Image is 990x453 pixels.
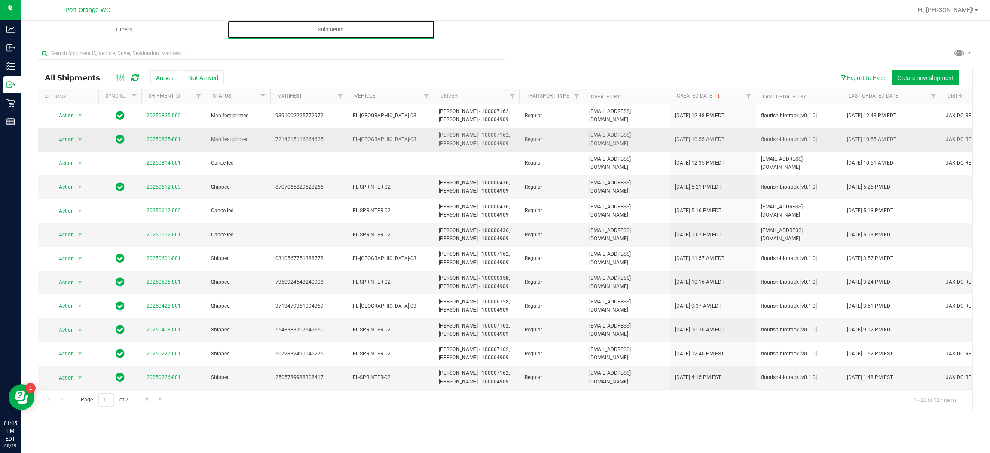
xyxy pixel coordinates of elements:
[763,94,806,100] a: Last Updated By
[75,253,86,265] span: select
[147,232,181,238] a: 20250612-001
[275,135,342,144] span: 7214215116264625
[525,159,579,167] span: Regular
[211,207,265,215] span: Cancelled
[675,231,721,239] span: [DATE] 1:07 PM EDT
[211,326,265,334] span: Shipped
[742,89,756,104] a: Filter
[211,302,265,310] span: Shipped
[211,159,265,167] span: Cancelled
[675,135,724,144] span: [DATE] 10:55 AM EDT
[847,326,893,334] span: [DATE] 9:12 PM EDT
[6,43,15,52] inline-svg: Inbound
[525,302,579,310] span: Regular
[847,135,896,144] span: [DATE] 10:55 AM EDT
[211,231,265,239] span: Cancelled
[353,135,428,144] span: FL-[GEOGRAPHIC_DATA]-03
[116,348,125,360] span: In Sync
[275,373,342,382] span: 2505789988308417
[9,384,34,410] iframe: Resource center
[847,278,893,286] span: [DATE] 3:24 PM EDT
[38,47,505,60] input: Search Shipment ID, Vehicle, Driver, Destination, Manifest...
[6,99,15,107] inline-svg: Retail
[147,303,181,309] a: 20250428-001
[75,276,86,288] span: select
[918,6,974,13] span: Hi, [PERSON_NAME]!
[434,89,519,104] th: Driver
[116,110,125,122] span: In Sync
[675,302,721,310] span: [DATE] 9:37 AM EDT
[147,279,181,285] a: 20250505-001
[75,372,86,384] span: select
[589,203,665,219] span: [EMAIL_ADDRESS][DOMAIN_NAME]
[213,93,231,99] a: Status
[675,373,721,382] span: [DATE] 4:15 PM EST
[761,135,817,144] span: flourish-biotrack [v0.1.0]
[847,159,896,167] span: [DATE] 10:51 AM EDT
[51,134,74,146] span: Action
[353,278,428,286] span: FL-SPRINTER-02
[570,89,584,104] a: Filter
[353,231,428,239] span: FL-SPRINTER-02
[589,250,665,266] span: [EMAIL_ADDRESS][DOMAIN_NAME]
[183,70,224,85] button: Not Arrived
[306,26,355,34] span: Shipments
[65,6,110,14] span: Port Orange WC
[116,324,125,336] span: In Sync
[353,254,428,263] span: FL-[GEOGRAPHIC_DATA]-03
[353,326,428,334] span: FL-SPRINTER-02
[4,419,17,443] p: 01:45 PM EDT
[127,89,141,104] a: Filter
[439,203,514,219] span: [PERSON_NAME] - 100000436, [PERSON_NAME] - 100004909
[6,80,15,89] inline-svg: Outbound
[761,373,817,382] span: flourish-biotrack [v0.1.0]
[675,112,724,120] span: [DATE] 12:48 PM EDT
[847,112,896,120] span: [DATE] 12:48 PM EDT
[761,302,817,310] span: flourish-biotrack [v0.1.0]
[589,369,665,386] span: [EMAIL_ADDRESS][DOMAIN_NAME]
[589,179,665,195] span: [EMAIL_ADDRESS][DOMAIN_NAME]
[75,205,86,217] span: select
[526,93,569,99] a: Transport Type
[525,278,579,286] span: Regular
[147,374,181,380] a: 20250226-001
[675,326,724,334] span: [DATE] 10:30 AM EDT
[116,181,125,193] span: In Sync
[6,117,15,126] inline-svg: Reports
[211,254,265,263] span: Shipped
[439,107,514,124] span: [PERSON_NAME] - 100007162, [PERSON_NAME] - 100004909
[761,183,817,191] span: flourish-biotrack [v0.1.0]
[677,93,722,99] a: Created Date
[333,89,348,104] a: Filter
[51,253,74,265] span: Action
[116,276,125,288] span: In Sync
[761,350,817,358] span: flourish-biotrack [v0.1.0]
[147,136,181,142] a: 20250825-001
[256,89,270,104] a: Filter
[847,254,893,263] span: [DATE] 3:57 PM EDT
[834,70,892,85] button: Export to Excel
[505,89,519,104] a: Filter
[51,348,74,360] span: Action
[211,183,265,191] span: Shipped
[675,183,721,191] span: [DATE] 5:21 PM EDT
[761,226,837,243] span: [EMAIL_ADDRESS][DOMAIN_NAME]
[25,383,36,393] iframe: Resource center unread badge
[51,229,74,241] span: Action
[525,207,579,215] span: Regular
[148,93,180,99] a: Shipment ID
[211,112,265,120] span: Manifest printed
[761,155,837,171] span: [EMAIL_ADDRESS][DOMAIN_NAME]
[211,278,265,286] span: Shipped
[116,252,125,264] span: In Sync
[98,393,114,407] input: 1
[211,135,265,144] span: Manifest printed
[147,160,181,166] a: 20250814-001
[51,110,74,122] span: Action
[211,350,265,358] span: Shipped
[353,350,428,358] span: FL-SPRINTER-02
[275,254,342,263] span: 0310567751388778
[75,157,86,169] span: select
[675,278,724,286] span: [DATE] 10:16 AM EDT
[51,300,74,312] span: Action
